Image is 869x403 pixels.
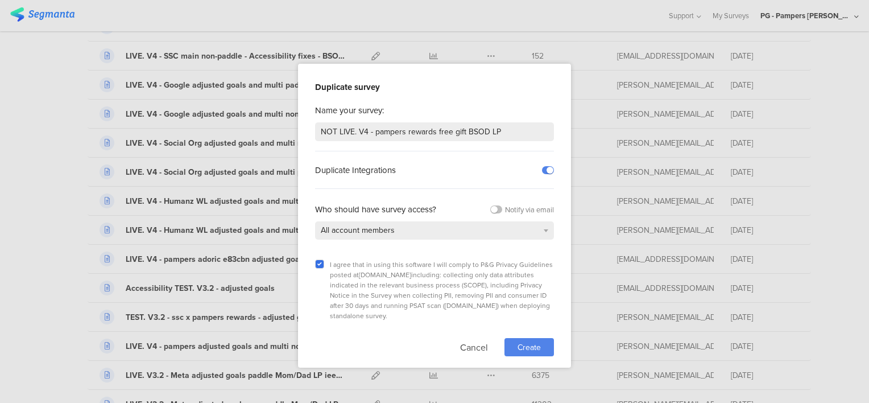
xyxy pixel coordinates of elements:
button: Cancel [460,338,488,356]
sg-field-title: Duplicate Integrations [315,164,396,176]
div: Name your survey: [315,104,554,117]
a: [DOMAIN_NAME] [359,270,411,280]
span: I agree that in using this software I will comply to P&G Privacy Guidelines posted at including: ... [330,260,553,321]
span: Create [518,342,541,353]
div: Duplicate survey [315,81,554,93]
div: Who should have survey access? [315,203,436,216]
span: All account members [321,224,395,236]
a: [DOMAIN_NAME] [445,301,497,311]
div: Notify via email [505,204,554,215]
